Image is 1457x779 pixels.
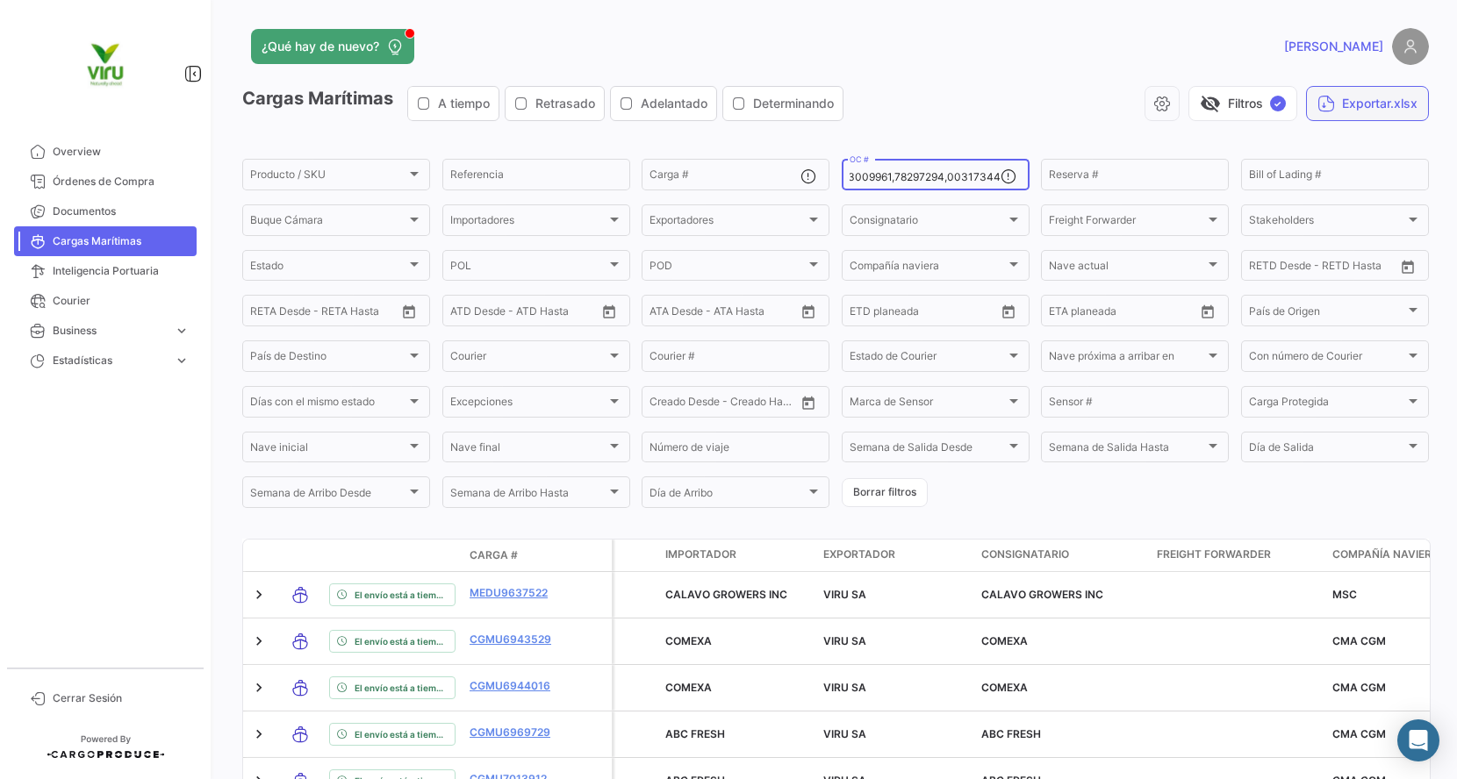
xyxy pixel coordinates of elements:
span: Stakeholders [1249,217,1405,229]
span: El envío está a tiempo. [355,727,448,741]
span: Nave actual [1049,262,1205,275]
span: Courier [53,293,190,309]
span: Exportadores [650,217,806,229]
span: ✓ [1270,96,1286,111]
input: Creado Desde [650,398,714,411]
span: POD [650,262,806,275]
span: Semana de Arribo Desde [250,490,406,502]
span: Producto / SKU [250,171,406,183]
span: Consignatario [981,547,1069,562]
span: CMA CGM [1332,727,1386,740]
a: MEDU9637522 [470,585,561,601]
span: expand_more [174,323,190,339]
span: Overview [53,144,190,160]
span: VIRU SA [823,727,866,740]
span: Importadores [450,217,606,229]
h3: Cargas Marítimas [242,86,849,121]
a: Overview [14,137,197,167]
button: Open calendar [596,298,622,325]
button: Retrasado [506,87,604,120]
span: Órdenes de Compra [53,174,190,189]
a: Expand/Collapse Row [250,632,268,650]
button: Open calendar [795,389,822,416]
input: ATA Hasta [715,307,785,319]
span: A tiempo [438,95,490,112]
span: Business [53,323,167,339]
a: Courier [14,286,197,316]
a: Inteligencia Portuaria [14,256,197,286]
span: CMA CGM [1332,681,1386,694]
span: MSC [1332,588,1357,601]
span: Carga # [470,547,518,563]
span: Retrasado [535,95,595,112]
span: ABC FRESH [665,727,725,740]
button: Open calendar [396,298,422,325]
button: Adelantado [611,87,716,120]
span: VIRU SA [823,588,866,601]
span: País de Destino [250,353,406,365]
span: Marca de Sensor [850,398,1006,411]
span: Nave próxima a arribar en [1049,353,1205,365]
span: [PERSON_NAME] [1284,38,1383,55]
span: Semana de Salida Desde [850,444,1006,456]
span: Determinando [753,95,834,112]
span: Compañía naviera [850,262,1006,275]
datatable-header-cell: Póliza [568,548,612,562]
input: Creado Hasta [726,398,795,411]
datatable-header-cell: Estado de Envio [322,548,463,562]
img: viru.png [61,21,149,109]
input: Hasta [894,307,963,319]
span: Freight Forwarder [1049,217,1205,229]
button: Open calendar [995,298,1022,325]
img: placeholder-user.png [1392,28,1429,65]
input: Desde [1249,262,1281,275]
span: COMEXA [981,634,1028,647]
span: visibility_off [1200,93,1221,114]
span: Día de Arribo [650,490,806,502]
span: CMA CGM [1332,634,1386,647]
span: El envío está a tiempo. [355,634,448,648]
span: País de Origen [1249,307,1405,319]
span: expand_more [174,353,190,368]
span: El envío está a tiempo. [355,588,448,602]
datatable-header-cell: Consignatario [974,540,1150,571]
button: Borrar filtros [842,478,928,507]
span: Estado de Courier [850,353,1006,365]
span: Documentos [53,204,190,219]
span: Courier [450,353,606,365]
input: Desde [1049,307,1080,319]
button: Open calendar [1195,298,1221,325]
button: Open calendar [795,298,822,325]
span: Nave inicial [250,444,406,456]
span: COMEXA [981,681,1028,694]
span: El envío está a tiempo. [355,681,448,695]
span: VIRU SA [823,681,866,694]
a: Documentos [14,197,197,226]
button: Open calendar [1395,254,1421,280]
input: Desde [250,307,282,319]
span: Semana de Arribo Hasta [450,490,606,502]
span: Cargas Marítimas [53,233,190,249]
datatable-header-cell: Modo de Transporte [278,548,322,562]
span: Estadísticas [53,353,167,368]
input: Hasta [1293,262,1362,275]
datatable-header-cell: Exportador [816,540,974,571]
span: Consignatario [850,217,1006,229]
span: CALAVO GROWERS INC [981,588,1103,601]
span: Freight Forwarder [1157,547,1271,562]
button: A tiempo [408,87,499,120]
datatable-header-cell: Freight Forwarder [1150,540,1325,571]
a: CGMU6969729 [470,725,561,740]
span: POL [450,262,606,275]
input: ATD Desde [450,307,506,319]
span: VIRU SA [823,634,866,647]
span: Exportador [823,547,895,562]
datatable-header-cell: Importador [658,540,816,571]
span: Adelantado [641,95,707,112]
a: CGMU6944016 [470,678,561,694]
span: Compañía naviera [1332,547,1439,562]
input: Hasta [1093,307,1162,319]
span: Buque Cámara [250,217,406,229]
a: Cargas Marítimas [14,226,197,256]
a: Órdenes de Compra [14,167,197,197]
